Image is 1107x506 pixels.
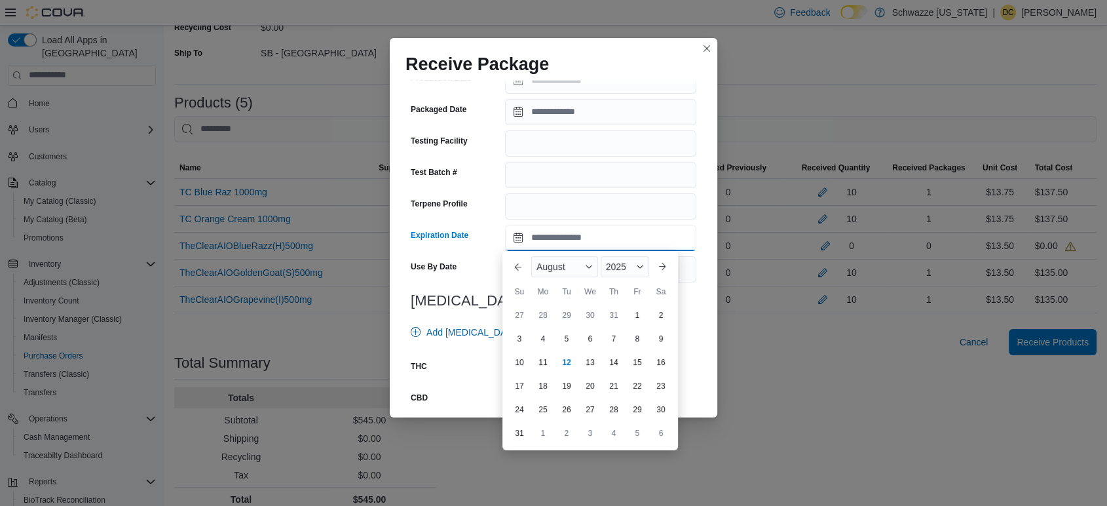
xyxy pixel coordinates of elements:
div: day-19 [556,376,577,397]
div: Sa [650,281,671,302]
span: August [536,262,565,272]
div: day-9 [650,328,671,349]
div: day-5 [627,423,648,444]
div: day-6 [650,423,671,444]
label: Testing Facility [411,136,467,146]
div: day-1 [533,423,553,444]
div: day-30 [650,399,671,420]
div: day-25 [533,399,553,420]
label: Expiration Date [411,230,468,241]
div: day-31 [509,423,530,444]
div: day-28 [603,399,624,420]
div: day-8 [627,328,648,349]
h3: [MEDICAL_DATA] [411,293,696,309]
input: Press the down key to open a popover containing a calendar. [505,99,696,125]
div: day-16 [650,352,671,373]
div: day-2 [650,305,671,326]
div: Th [603,281,624,302]
div: day-24 [509,399,530,420]
h1: Receive Package [405,54,549,75]
button: Add [MEDICAL_DATA] [405,319,525,345]
span: 2025 [606,262,626,272]
div: Tu [556,281,577,302]
div: day-4 [533,328,553,349]
div: day-23 [650,376,671,397]
div: day-30 [580,305,601,326]
div: day-3 [580,423,601,444]
label: Use By Date [411,262,457,272]
div: day-5 [556,328,577,349]
label: Packaged Date [411,104,466,115]
div: day-31 [603,305,624,326]
div: day-1 [627,305,648,326]
div: day-10 [509,352,530,373]
div: day-20 [580,376,601,397]
label: Test Batch # [411,167,457,178]
div: day-6 [580,328,601,349]
div: day-7 [603,328,624,349]
div: day-15 [627,352,648,373]
button: Previous Month [508,256,529,277]
div: day-29 [556,305,577,326]
label: CBD [411,393,428,403]
span: Add [MEDICAL_DATA] [426,326,519,339]
div: We [580,281,601,302]
div: day-28 [533,305,553,326]
input: Press the down key to enter a popover containing a calendar. Press the escape key to close the po... [505,225,696,251]
div: Button. Open the year selector. 2025 is currently selected. [601,256,649,277]
div: day-14 [603,352,624,373]
div: day-27 [580,399,601,420]
button: Next month [652,256,673,277]
div: Fr [627,281,648,302]
div: day-12 [556,352,577,373]
div: day-13 [580,352,601,373]
button: Closes this modal window [699,41,715,56]
div: day-4 [603,423,624,444]
div: day-27 [509,305,530,326]
div: day-26 [556,399,577,420]
div: Su [509,281,530,302]
div: day-18 [533,376,553,397]
div: day-29 [627,399,648,420]
div: day-3 [509,328,530,349]
input: Press the down key to open a popover containing a calendar. [505,68,696,94]
div: day-11 [533,352,553,373]
div: day-17 [509,376,530,397]
div: August, 2025 [508,303,673,445]
label: Terpene Profile [411,199,467,209]
div: day-22 [627,376,648,397]
div: Mo [533,281,553,302]
div: day-2 [556,423,577,444]
label: THC [411,361,427,372]
div: Button. Open the month selector. August is currently selected. [531,256,598,277]
div: day-21 [603,376,624,397]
